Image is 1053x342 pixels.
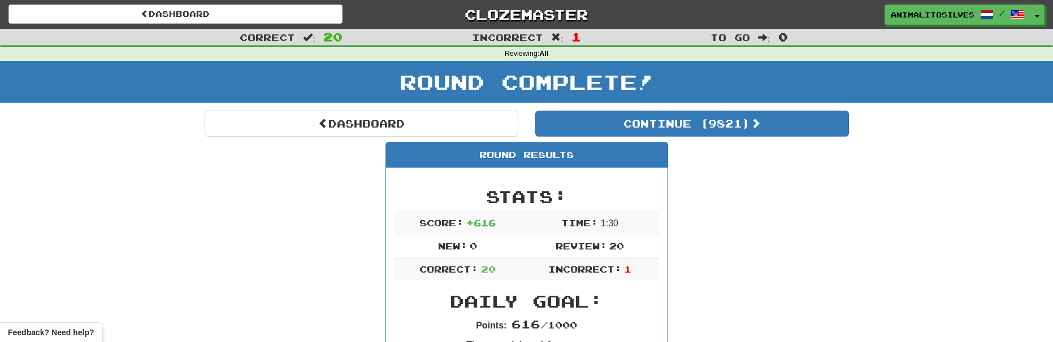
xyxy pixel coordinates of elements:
h2: Daily Goal: [395,292,659,310]
strong: Points: [476,321,506,330]
span: Review: [556,240,607,251]
span: Time: [561,217,598,228]
a: Clozemaster [359,5,694,24]
span: 0 [778,30,788,43]
div: Round Results [386,143,668,168]
h1: Round Complete! [4,71,1049,93]
span: : [551,33,564,42]
span: Open feedback widget [8,327,94,338]
span: Score: [419,217,463,228]
span: Incorrect: [548,264,622,274]
span: animalitosilvestre [891,10,974,20]
span: New: [438,240,467,251]
span: 1 : 30 [601,218,618,228]
button: Continue (9821) [535,111,849,137]
span: 0 [470,240,477,251]
span: + 616 [466,217,496,228]
span: / [999,9,1005,17]
a: animalitosilvestre / [885,5,1030,25]
span: Incorrect [472,32,543,43]
span: 20 [481,264,496,274]
strong: All [539,50,548,58]
span: 1 [571,30,581,43]
span: : [758,33,770,42]
a: Dashboard [205,111,518,137]
span: To go [710,32,750,43]
span: 20 [609,240,624,251]
span: 1 [624,264,631,274]
h2: Stats: [395,187,659,206]
span: 616 [512,317,540,331]
span: : [303,33,315,42]
a: Dashboard [8,5,343,24]
span: / 1000 [512,319,577,330]
span: 20 [323,30,343,43]
span: Correct [240,32,295,43]
span: Correct: [419,264,478,274]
